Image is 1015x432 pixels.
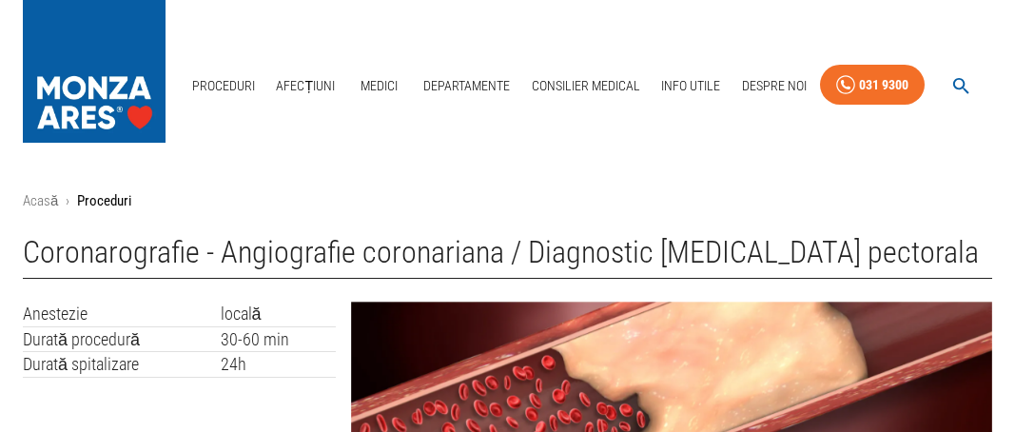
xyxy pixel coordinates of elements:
a: Medici [349,67,410,106]
td: Anestezie [23,302,221,326]
li: › [66,190,69,212]
td: Durată spitalizare [23,352,221,378]
a: Departamente [416,67,517,106]
td: 24h [221,352,336,378]
p: Proceduri [77,190,131,212]
div: 031 9300 [859,73,908,97]
h1: Coronarografie - Angiografie coronariana / Diagnostic [MEDICAL_DATA] pectorala [23,235,992,279]
a: Proceduri [185,67,263,106]
a: Info Utile [654,67,728,106]
a: Consilier Medical [524,67,648,106]
a: Afecțiuni [268,67,342,106]
td: Durată procedură [23,326,221,352]
a: 031 9300 [820,65,925,106]
a: Despre Noi [734,67,814,106]
td: 30-60 min [221,326,336,352]
td: locală [221,302,336,326]
a: Acasă [23,192,58,209]
nav: breadcrumb [23,190,992,212]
